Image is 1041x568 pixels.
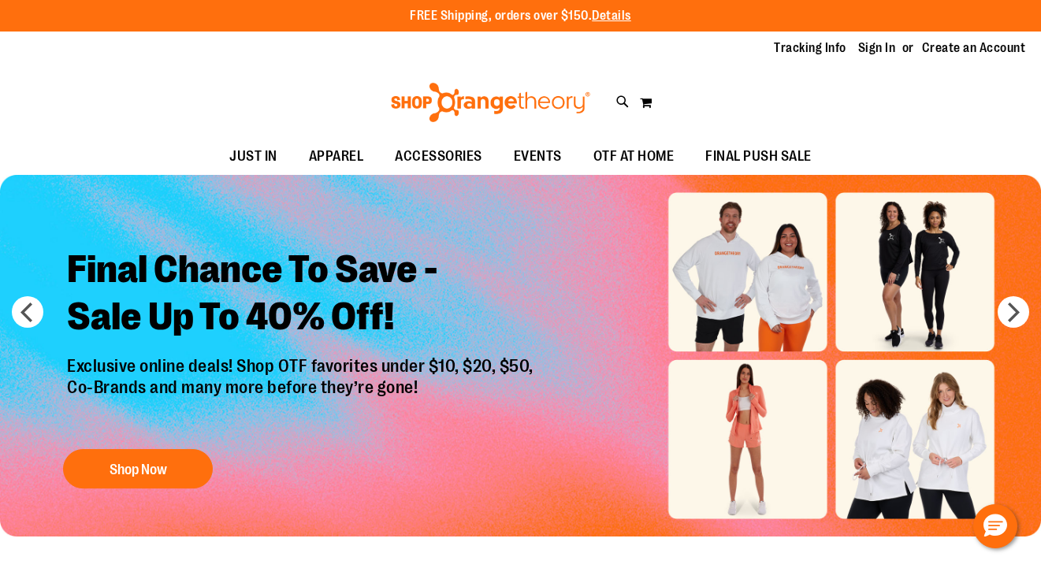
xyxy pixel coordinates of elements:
[858,39,896,57] a: Sign In
[214,139,293,175] a: JUST IN
[309,139,364,174] span: APPAREL
[55,234,549,356] h2: Final Chance To Save - Sale Up To 40% Off!
[229,139,277,174] span: JUST IN
[922,39,1026,57] a: Create an Account
[293,139,380,175] a: APPAREL
[705,139,812,174] span: FINAL PUSH SALE
[12,296,43,328] button: prev
[379,139,498,175] a: ACCESSORIES
[514,139,562,174] span: EVENTS
[55,234,549,496] a: Final Chance To Save -Sale Up To 40% Off! Exclusive online deals! Shop OTF favorites under $10, $...
[395,139,482,174] span: ACCESSORIES
[774,39,846,57] a: Tracking Info
[690,139,827,175] a: FINAL PUSH SALE
[410,7,631,25] p: FREE Shipping, orders over $150.
[973,504,1017,548] button: Hello, have a question? Let’s chat.
[998,296,1029,328] button: next
[55,356,549,433] p: Exclusive online deals! Shop OTF favorites under $10, $20, $50, Co-Brands and many more before th...
[592,9,631,23] a: Details
[578,139,690,175] a: OTF AT HOME
[593,139,675,174] span: OTF AT HOME
[389,83,593,122] img: Shop Orangetheory
[498,139,578,175] a: EVENTS
[63,449,213,488] button: Shop Now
